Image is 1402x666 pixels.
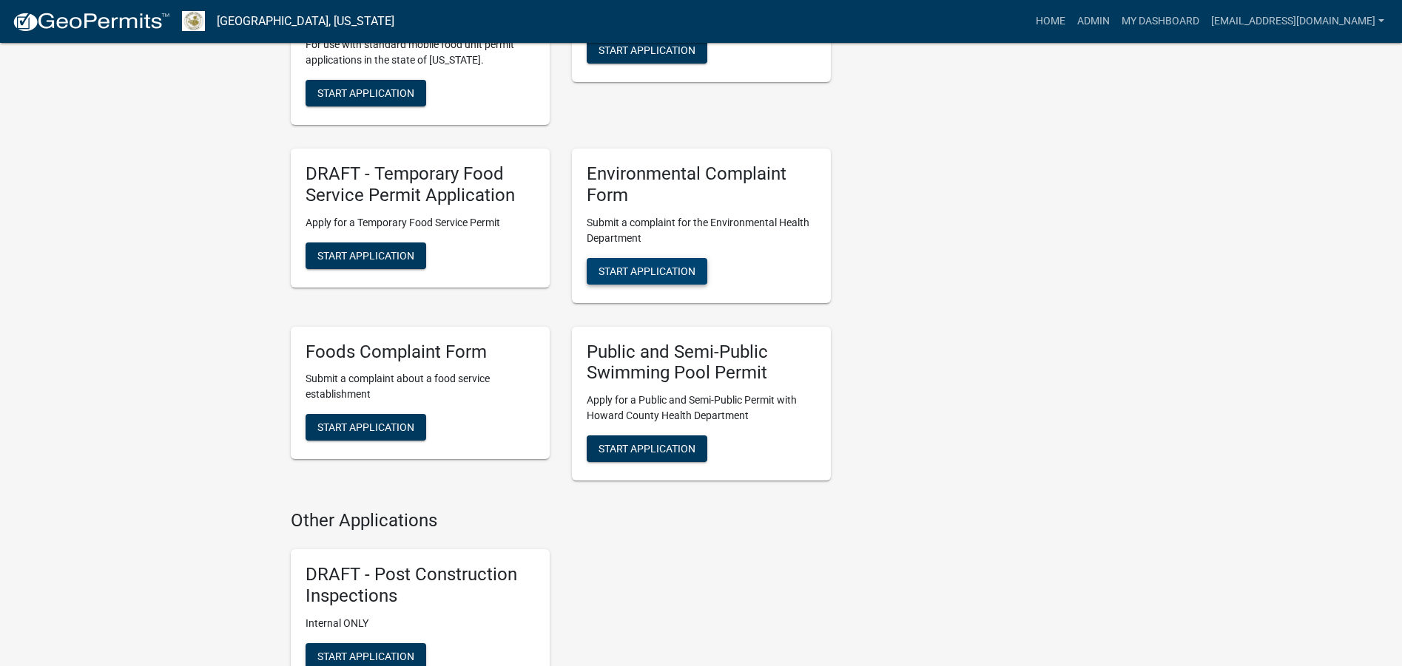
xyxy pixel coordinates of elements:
a: My Dashboard [1116,7,1205,35]
h5: DRAFT - Post Construction Inspections [306,564,535,607]
h4: Other Applications [291,510,831,531]
button: Start Application [306,414,426,441]
a: [GEOGRAPHIC_DATA], [US_STATE] [217,9,394,34]
span: Start Application [317,650,414,662]
span: Start Application [599,443,695,455]
span: Start Application [317,87,414,99]
h5: Foods Complaint Form [306,342,535,363]
a: [EMAIL_ADDRESS][DOMAIN_NAME] [1205,7,1390,35]
p: For use with standard mobile food unit permit applications in the state of [US_STATE]. [306,37,535,68]
h5: Environmental Complaint Form [587,163,816,206]
p: Internal ONLY [306,616,535,631]
span: Start Application [599,265,695,276]
a: Home [1030,7,1071,35]
p: Apply for a Public and Semi-Public Permit with Howard County Health Department [587,393,816,424]
span: Start Application [317,249,414,261]
span: Start Application [599,44,695,56]
h5: Public and Semi-Public Swimming Pool Permit [587,342,816,384]
span: Start Application [317,421,414,433]
button: Start Application [587,37,707,64]
h5: DRAFT - Temporary Food Service Permit Application [306,163,535,206]
p: Submit a complaint for the Environmental Health Department [587,215,816,246]
img: Howard County, Indiana [182,11,205,31]
button: Start Application [587,258,707,285]
p: Submit a complaint about a food service establishment [306,371,535,402]
button: Start Application [306,242,426,269]
button: Start Application [306,80,426,106]
a: Admin [1071,7,1116,35]
p: Apply for a Temporary Food Service Permit [306,215,535,231]
button: Start Application [587,435,707,462]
